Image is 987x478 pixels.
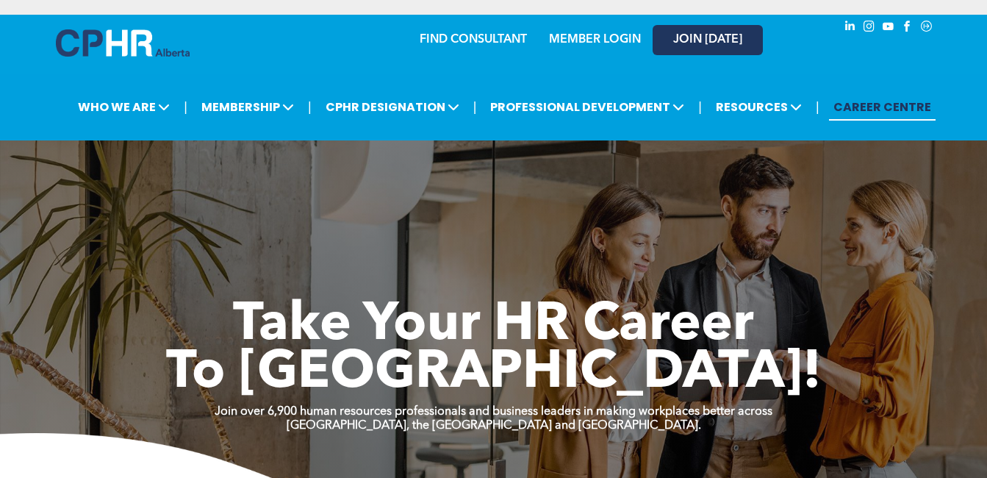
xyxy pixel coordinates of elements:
a: facebook [900,18,916,38]
li: | [308,92,312,122]
span: RESOURCES [711,93,806,121]
li: | [698,92,702,122]
img: A blue and white logo for cp alberta [56,29,190,57]
a: youtube [880,18,897,38]
span: CPHR DESIGNATION [321,93,464,121]
a: Social network [919,18,935,38]
a: JOIN [DATE] [653,25,763,55]
span: JOIN [DATE] [673,33,742,47]
span: PROFESSIONAL DEVELOPMENT [486,93,689,121]
a: CAREER CENTRE [829,93,936,121]
span: MEMBERSHIP [197,93,298,121]
li: | [816,92,819,122]
a: FIND CONSULTANT [420,34,527,46]
span: Take Your HR Career [233,299,754,352]
span: WHO WE ARE [73,93,174,121]
strong: [GEOGRAPHIC_DATA], the [GEOGRAPHIC_DATA] and [GEOGRAPHIC_DATA]. [287,420,701,432]
strong: Join over 6,900 human resources professionals and business leaders in making workplaces better ac... [215,406,772,418]
a: instagram [861,18,877,38]
a: MEMBER LOGIN [549,34,641,46]
li: | [473,92,477,122]
span: To [GEOGRAPHIC_DATA]! [166,347,822,400]
a: linkedin [842,18,858,38]
li: | [184,92,187,122]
